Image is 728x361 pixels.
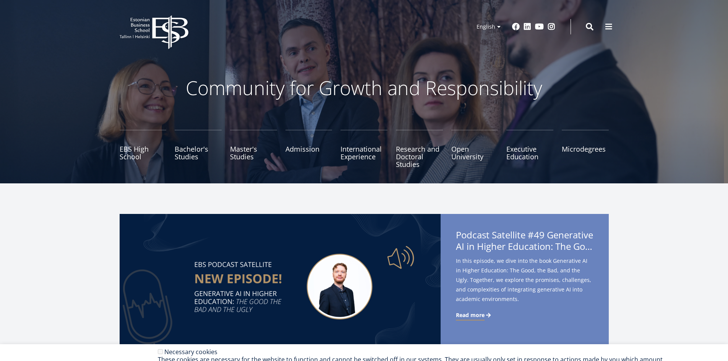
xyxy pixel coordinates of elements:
[164,348,217,356] label: Necessary cookies
[120,214,441,359] img: Satellite #49
[396,130,443,168] a: Research and Doctoral Studies
[456,256,593,304] span: In this episode, we dive into the book Generative AI in Higher Education: The Good, the Bad, and ...
[456,311,492,319] a: Read more
[456,311,485,319] span: Read more
[285,130,332,168] a: Admission
[340,130,388,168] a: International Experience
[456,241,593,252] span: AI in Higher Education: The Good, the Bad, and the Ugly
[535,23,544,31] a: Youtube
[506,130,553,168] a: Executive Education
[524,23,531,31] a: Linkedin
[548,23,555,31] a: Instagram
[175,130,222,168] a: Bachelor's Studies
[512,23,520,31] a: Facebook
[451,130,498,168] a: Open University
[162,76,567,99] p: Community for Growth and Responsibility
[456,229,593,254] span: Podcast Satellite #49 Generative
[120,130,167,168] a: EBS High School
[230,130,277,168] a: Master's Studies
[562,130,609,168] a: Microdegrees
